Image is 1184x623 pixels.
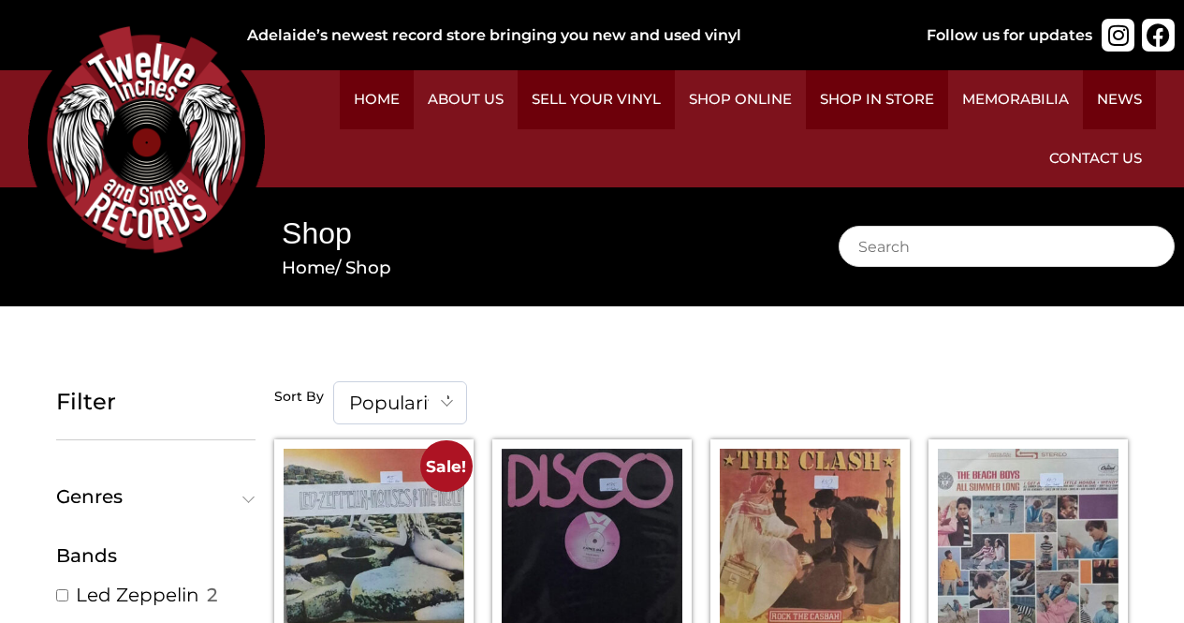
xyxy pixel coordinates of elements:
a: Home [340,70,414,129]
a: Memorabilia [948,70,1083,129]
span: Popularity [333,381,467,424]
span: 2 [207,583,217,607]
h5: Sort By [274,389,324,406]
h1: Shop [282,213,787,255]
a: Contact Us [1035,129,1156,188]
a: Home [282,257,335,278]
div: Bands [56,541,256,570]
span: Genres [56,487,247,506]
a: Shop Online [675,70,806,129]
span: Sale! [420,440,472,492]
a: About Us [414,70,518,129]
h5: Filter [56,389,256,416]
div: Adelaide’s newest record store bringing you new and used vinyl [247,24,905,47]
nav: Breadcrumb [282,255,787,281]
div: Follow us for updates [927,24,1092,47]
button: Genres [56,487,256,506]
a: Sell Your Vinyl [518,70,675,129]
a: News [1083,70,1156,129]
a: Led Zeppelin [76,583,199,607]
a: Shop in Store [806,70,948,129]
input: Search [839,226,1176,267]
span: Popularity [334,382,466,423]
